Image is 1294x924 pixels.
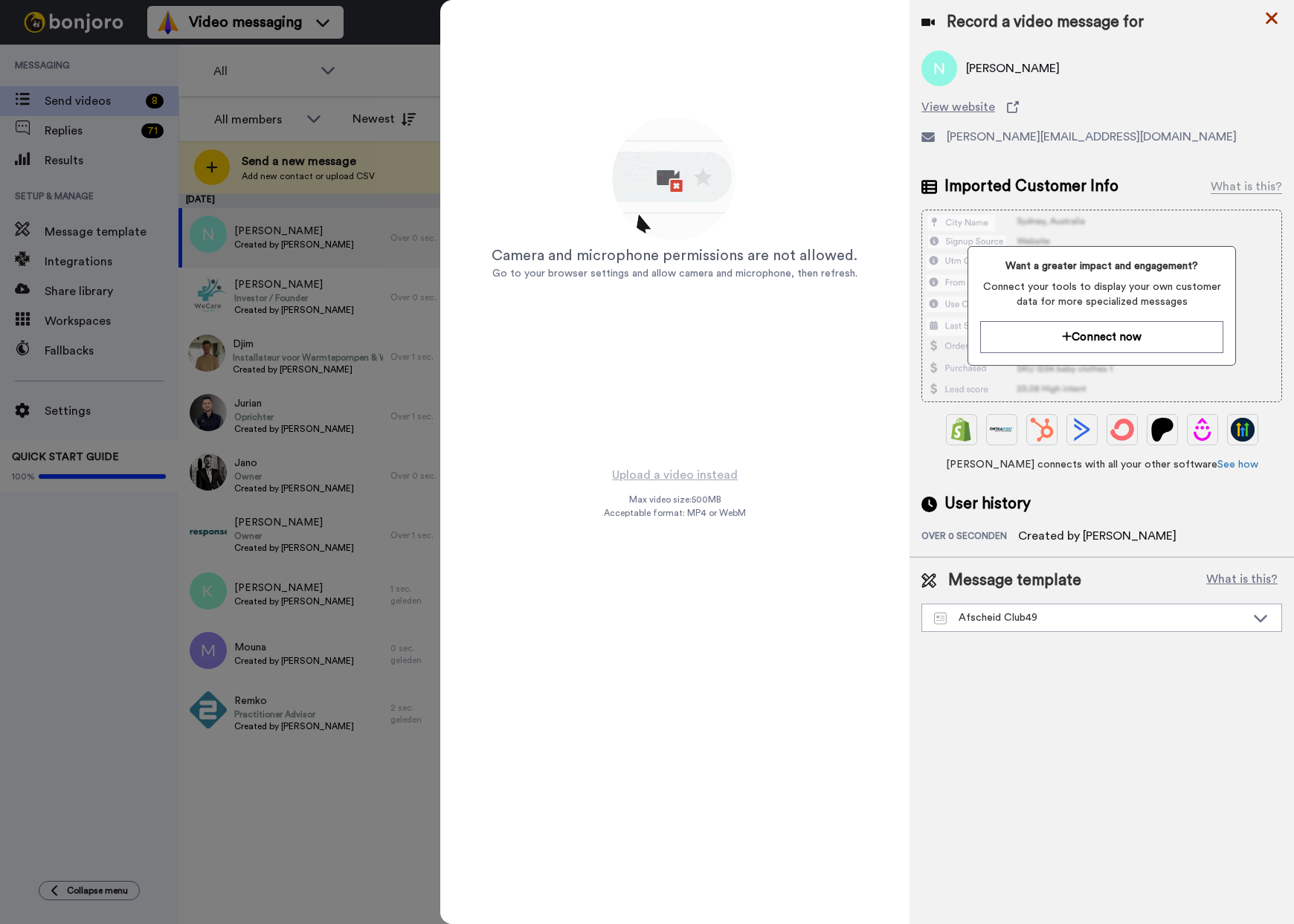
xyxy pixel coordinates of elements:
div: What is this? [1211,178,1282,196]
img: Drip [1191,418,1214,442]
img: GoHighLevel [1231,418,1255,442]
span: [PERSON_NAME] connects with all your other software [921,457,1282,472]
img: ConvertKit [1110,418,1134,442]
span: Connect your tools to display your own customer data for more specialized messages [980,280,1223,309]
img: allow-access.gif [609,114,740,245]
a: View website [921,98,1282,116]
button: Upload a video instead [608,465,742,485]
img: Ontraport [990,418,1014,442]
span: User history [944,493,1031,515]
span: View website [921,98,995,116]
span: Want a greater impact and engagement? [980,259,1223,274]
div: Camera and microphone permissions are not allowed. [492,245,857,266]
span: Imported Customer Info [944,175,1118,198]
span: [PERSON_NAME][EMAIL_ADDRESS][DOMAIN_NAME] [947,128,1237,146]
button: Connect now [980,321,1223,353]
div: Afscheid Club49 [934,610,1246,625]
img: Patreon [1150,418,1174,442]
a: See how [1217,459,1258,470]
span: Max video size: 500 MB [628,494,721,505]
img: Hubspot [1030,418,1054,442]
img: ActiveCampaign [1070,418,1094,442]
div: over 0 seconden [921,530,1018,545]
button: What is this? [1202,569,1282,592]
span: Message template [948,569,1081,592]
img: Message-temps.svg [934,613,947,624]
div: Created by [PERSON_NAME] [1018,527,1176,545]
span: Acceptable format: MP4 or WebM [604,507,746,519]
img: Shopify [950,418,973,442]
span: Go to your browser settings and allow camera and microphone, then refresh. [492,268,857,279]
